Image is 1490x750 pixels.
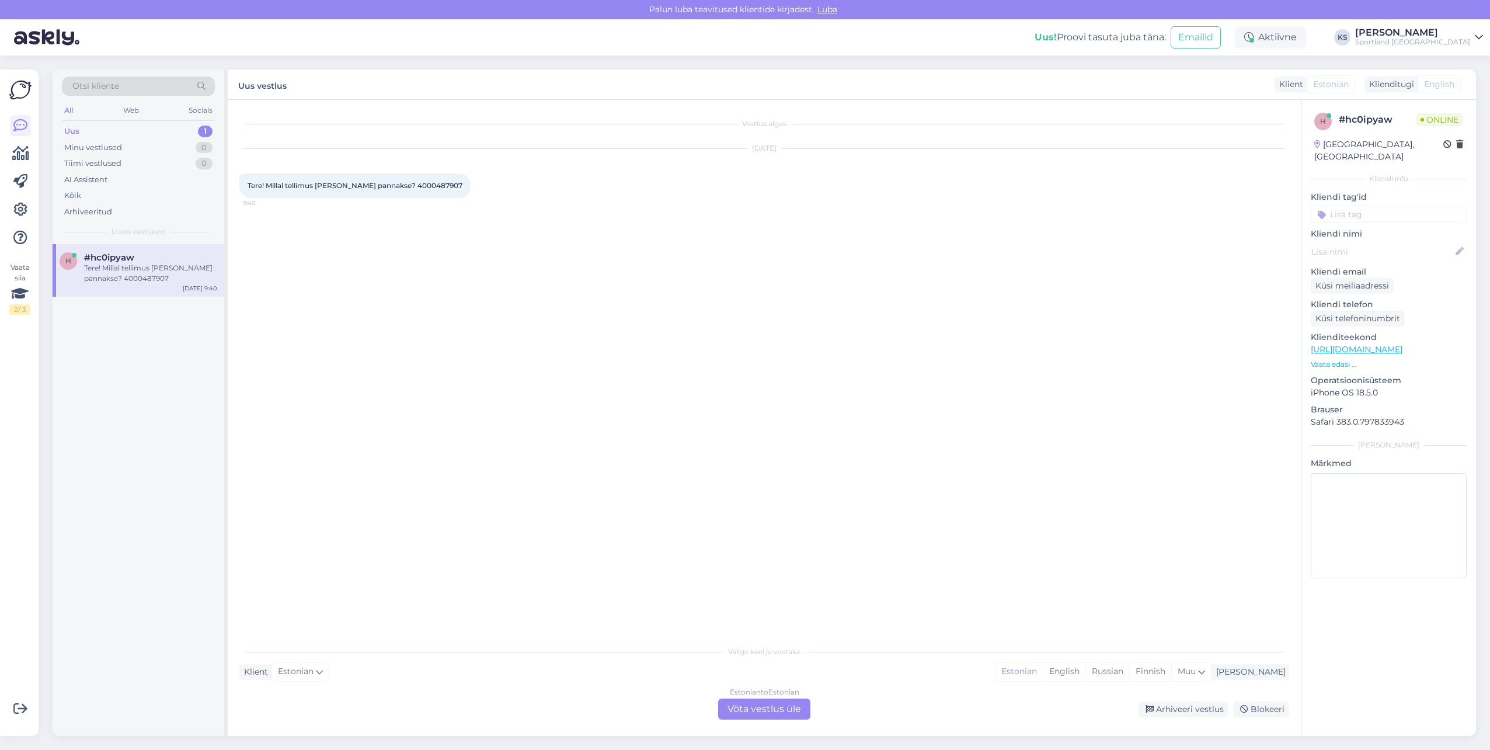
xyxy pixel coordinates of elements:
p: Kliendi tag'id [1311,191,1467,203]
p: Kliendi nimi [1311,228,1467,240]
p: Brauser [1311,404,1467,416]
div: [PERSON_NAME] [1212,666,1286,678]
div: Tere! Millal tellimus [PERSON_NAME] pannakse? 4000487907 [84,263,217,284]
input: Lisa nimi [1311,245,1453,258]
div: Blokeeri [1233,702,1289,717]
p: Märkmed [1311,457,1467,470]
div: [GEOGRAPHIC_DATA], [GEOGRAPHIC_DATA] [1314,138,1443,163]
div: Russian [1085,663,1129,680]
span: Muu [1178,666,1196,676]
div: Vaata siia [9,262,30,315]
p: Vaata edasi ... [1311,359,1467,370]
div: [PERSON_NAME] [1355,28,1470,37]
div: KS [1334,29,1350,46]
div: AI Assistent [64,174,107,186]
span: Estonian [1313,78,1349,91]
div: Socials [186,103,215,118]
a: [PERSON_NAME]Sportland [GEOGRAPHIC_DATA] [1355,28,1483,47]
span: Luba [814,4,841,15]
div: Võta vestlus üle [718,699,810,720]
div: Valige keel ja vastake [239,647,1289,657]
div: Tiimi vestlused [64,158,121,169]
div: Minu vestlused [64,142,122,154]
div: # hc0ipyaw [1339,113,1416,127]
div: Web [121,103,141,118]
input: Lisa tag [1311,206,1467,223]
div: Proovi tasuta juba täna: [1035,30,1166,44]
label: Uus vestlus [238,77,287,92]
div: 2 / 3 [9,304,30,315]
span: Tere! Millal tellimus [PERSON_NAME] pannakse? 4000487907 [248,181,462,190]
p: Operatsioonisüsteem [1311,374,1467,387]
p: Klienditeekond [1311,331,1467,343]
p: iPhone OS 18.5.0 [1311,387,1467,399]
span: h [1320,117,1326,126]
div: [PERSON_NAME] [1311,440,1467,450]
div: Arhiveeri vestlus [1139,702,1228,717]
span: English [1424,78,1454,91]
div: [DATE] [239,143,1289,154]
span: h [65,256,71,265]
div: Aktiivne [1235,27,1306,48]
div: Kliendi info [1311,173,1467,184]
span: Online [1416,113,1463,126]
span: Otsi kliente [72,80,119,92]
p: Safari 383.0.797833943 [1311,416,1467,428]
div: Estonian to Estonian [730,687,799,697]
span: Estonian [278,665,314,678]
div: Klient [239,666,268,678]
div: Uus [64,126,79,137]
div: 0 [196,142,213,154]
div: Küsi meiliaadressi [1311,278,1394,294]
p: Kliendi email [1311,266,1467,278]
div: Finnish [1129,663,1171,680]
img: Askly Logo [9,79,32,101]
span: Uued vestlused [112,227,166,237]
div: Sportland [GEOGRAPHIC_DATA] [1355,37,1470,47]
div: All [62,103,75,118]
div: Klient [1275,78,1303,91]
div: Estonian [995,663,1043,680]
div: [DATE] 9:40 [183,284,217,293]
p: Kliendi telefon [1311,298,1467,311]
div: Arhiveeritud [64,206,112,218]
div: Klienditugi [1364,78,1414,91]
div: Küsi telefoninumbrit [1311,311,1405,327]
button: Emailid [1171,26,1221,48]
div: 0 [196,158,213,169]
a: [URL][DOMAIN_NAME] [1311,344,1402,355]
span: #hc0ipyaw [84,252,134,263]
b: Uus! [1035,32,1057,43]
div: English [1043,663,1085,680]
div: Kõik [64,190,81,202]
span: 9:40 [243,199,287,207]
div: Vestlus algas [239,119,1289,129]
div: 1 [198,126,213,137]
